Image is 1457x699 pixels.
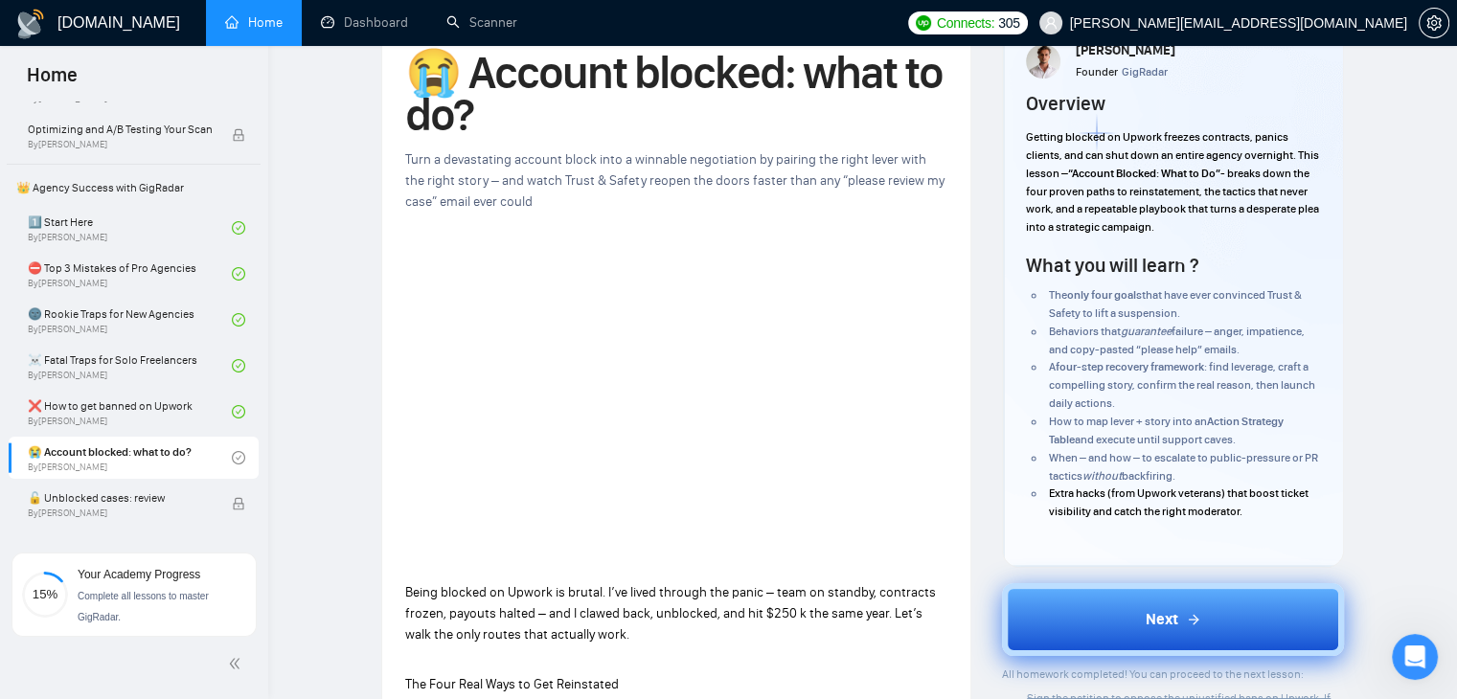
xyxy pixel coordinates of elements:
[405,151,945,210] span: Turn a devastating account block into a winnable negotiation by pairing the right lever with the ...
[1002,583,1344,656] button: Next
[1049,486,1309,518] span: Extra hacks (from Upwork veterans) that boost ticket visibility and catch the right moderator.
[22,588,68,600] span: 15%
[1049,288,1067,302] span: The
[1049,360,1315,410] span: : find leverage, craft a compelling story, confirm the real reason, then launch daily actions.
[28,253,232,295] a: ⛔ Top 3 Mistakes of Pro AgenciesBy[PERSON_NAME]
[28,507,212,519] span: By [PERSON_NAME]
[44,571,83,584] span: Home
[232,128,245,142] span: lock
[1419,8,1449,38] button: setting
[1049,451,1318,483] span: When – and how – to escalate to public-pressure or PR tactics
[1075,433,1236,446] span: and execute until support caves.
[1049,288,1302,320] span: that have ever convinced Trust & Safety to lift a suspension.
[105,430,279,468] button: Ask a question
[127,523,255,599] button: Messages
[405,584,936,643] span: Being blocked on Upwork is brutal. I’ve lived through the panic – team on standby, contracts froz...
[1076,65,1118,79] span: Founder
[28,207,232,249] a: 1️⃣ Start HereBy[PERSON_NAME]
[998,12,1019,34] span: 305
[232,359,245,372] span: check-circle
[68,157,109,177] div: Mariia
[1049,325,1305,356] span: failure – anger, impatience, and copy-pasted “please help” emails.
[225,14,283,31] a: homeHome
[28,391,232,433] a: ❌ How to get banned on UpworkBy[PERSON_NAME]
[15,9,46,39] img: logo
[1076,42,1175,58] span: [PERSON_NAME]
[22,138,60,176] img: Profile image for Mariia
[304,571,334,584] span: Help
[1026,90,1105,117] h4: Overview
[11,61,93,101] span: Home
[22,67,60,105] img: Profile image for Mariia
[228,654,247,673] span: double-left
[113,86,175,106] div: • 21h ago
[68,86,109,106] div: Mariia
[154,571,228,584] span: Messages
[405,52,947,136] h1: 😭 Account blocked: what to do?
[68,139,1002,154] span: Hi, [EMAIL_ADDRESS][DOMAIN_NAME], Welcome to [DOMAIN_NAME]! Why don't you check out our tutorials...
[1049,325,1121,338] span: Behaviors that
[113,157,175,177] div: • 23h ago
[1068,167,1220,180] strong: “Account Blocked: What to Do”
[142,9,245,41] h1: Messages
[1419,15,1449,31] a: setting
[405,676,619,692] span: The Four Real Ways to Get Reinstated
[1056,360,1204,373] strong: four-step recovery framework
[28,120,212,139] span: Optimizing and A/B Testing Your Scanner for Better Results
[937,12,994,34] span: Connects:
[1044,16,1058,30] span: user
[1420,15,1448,31] span: setting
[1392,634,1438,680] iframe: Intercom live chat
[1049,360,1056,373] span: A
[321,14,408,31] a: dashboardDashboard
[9,169,259,207] span: 👑 Agency Success with GigRadar
[1122,469,1175,483] span: backfiring.
[1002,667,1304,681] span: All homework completed! You can proceed to the next lesson:
[232,497,245,510] span: lock
[1067,288,1142,302] strong: only four goals
[78,568,200,581] span: Your Academy Progress
[446,14,517,31] a: searchScanner
[28,488,212,507] span: 🔓 Unblocked cases: review
[232,221,245,235] span: check-circle
[232,313,245,327] span: check-circle
[1049,415,1207,428] span: How to map lever + story into an
[1026,44,1060,79] img: Screenshot+at+Jun+18+10-48-53%E2%80%AFPM.png
[28,299,232,341] a: 🌚 Rookie Traps for New AgenciesBy[PERSON_NAME]
[1121,325,1172,338] em: guarantee
[336,8,371,42] div: Close
[1026,252,1198,279] h4: What you will learn ?
[916,15,931,31] img: upwork-logo.png
[28,139,212,150] span: By [PERSON_NAME]
[232,405,245,418] span: check-circle
[232,267,245,281] span: check-circle
[1049,415,1284,446] strong: Action Strategy Table
[1026,130,1319,180] span: Getting blocked on Upwork freezes contracts, panics clients, and can shut down an entire agency o...
[232,451,245,464] span: check-circle
[78,591,209,622] span: Complete all lessons to master GigRadar.
[256,523,383,599] button: Help
[28,437,232,479] a: 😭 Account blocked: what to do?By[PERSON_NAME]
[1082,469,1122,483] em: without
[1122,65,1168,79] span: GigRadar
[28,345,232,387] a: ☠️ Fatal Traps for Solo FreelancersBy[PERSON_NAME]
[1146,608,1178,631] span: Next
